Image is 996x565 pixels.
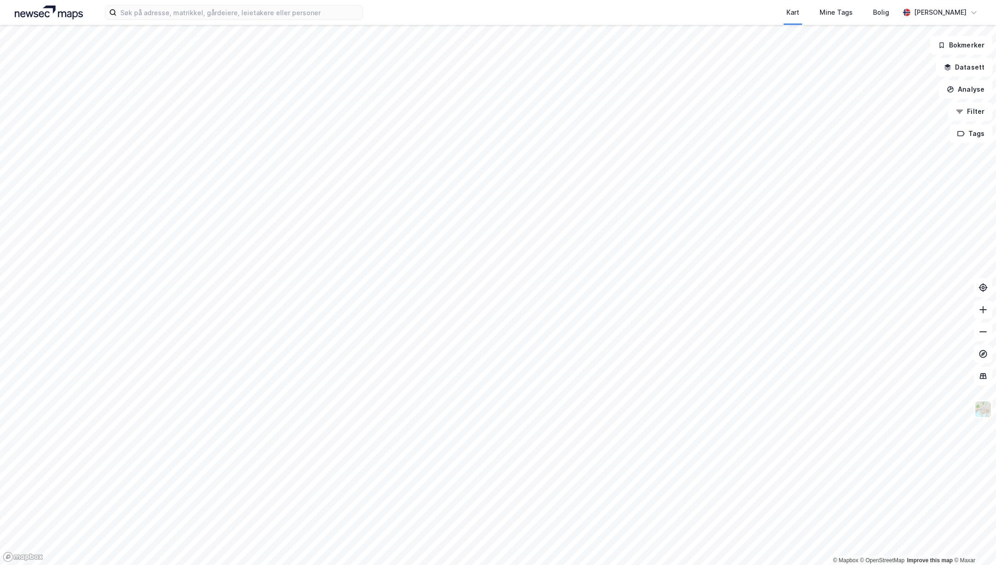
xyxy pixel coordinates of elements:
iframe: Chat Widget [950,521,996,565]
img: Z [974,400,992,418]
div: Kart [786,7,799,18]
div: Kontrollprogram for chat [950,521,996,565]
a: Mapbox [833,557,858,564]
button: Filter [948,102,992,121]
button: Tags [949,124,992,143]
input: Søk på adresse, matrikkel, gårdeiere, leietakere eller personer [117,6,363,19]
button: Analyse [939,80,992,99]
div: Bolig [873,7,889,18]
button: Bokmerker [930,36,992,54]
img: logo.a4113a55bc3d86da70a041830d287a7e.svg [15,6,83,19]
a: Mapbox homepage [3,552,43,562]
a: Improve this map [907,557,953,564]
button: Datasett [936,58,992,77]
a: OpenStreetMap [860,557,905,564]
div: Mine Tags [820,7,853,18]
div: [PERSON_NAME] [914,7,967,18]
